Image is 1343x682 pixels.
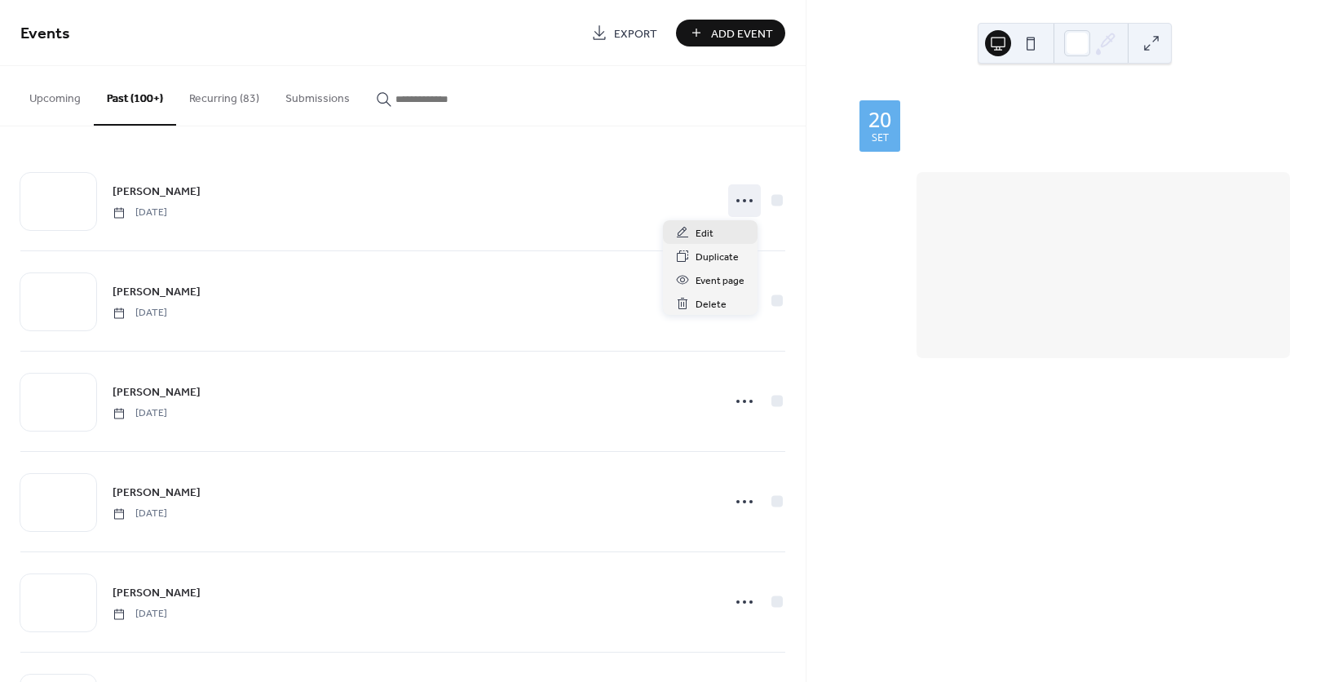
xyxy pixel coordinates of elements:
[614,25,657,42] span: Export
[696,249,739,266] span: Duplicate
[113,383,201,401] a: [PERSON_NAME]
[113,184,201,201] span: [PERSON_NAME]
[16,66,94,124] button: Upcoming
[676,20,785,46] button: Add Event
[872,133,889,144] div: set
[113,585,201,602] span: [PERSON_NAME]
[868,109,891,130] div: 20
[917,370,1290,439] div: Eu sei que no dia 20 Tudo há de estar maneiro As [PERSON_NAME] de correr Mansamente pelo RIBEIRO
[113,483,201,502] a: [PERSON_NAME]
[917,144,930,164] div: ​
[113,206,167,220] span: [DATE]
[579,20,669,46] a: Export
[94,66,176,126] button: Past (100+)
[917,99,963,114] a: RIBEIRO
[113,507,167,521] span: [DATE]
[113,306,167,321] span: [DATE]
[936,125,1130,144] span: sab, set 20, 2025 - ter, set 20, 2050
[113,583,201,602] a: [PERSON_NAME]
[113,607,167,622] span: [DATE]
[696,272,744,290] span: Event page
[113,182,201,201] a: [PERSON_NAME]
[272,66,363,124] button: Submissions
[113,406,167,421] span: [DATE]
[113,282,201,301] a: [PERSON_NAME]
[696,296,727,313] span: Delete
[113,485,201,502] span: [PERSON_NAME]
[113,284,201,301] span: [PERSON_NAME]
[20,18,70,50] span: Events
[113,384,201,401] span: [PERSON_NAME]
[696,225,713,242] span: Edit
[917,125,930,144] div: ​
[711,25,773,42] span: Add Event
[176,66,272,124] button: Recurring (83)
[936,146,1056,162] a: Perfil do Aluno 75/048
